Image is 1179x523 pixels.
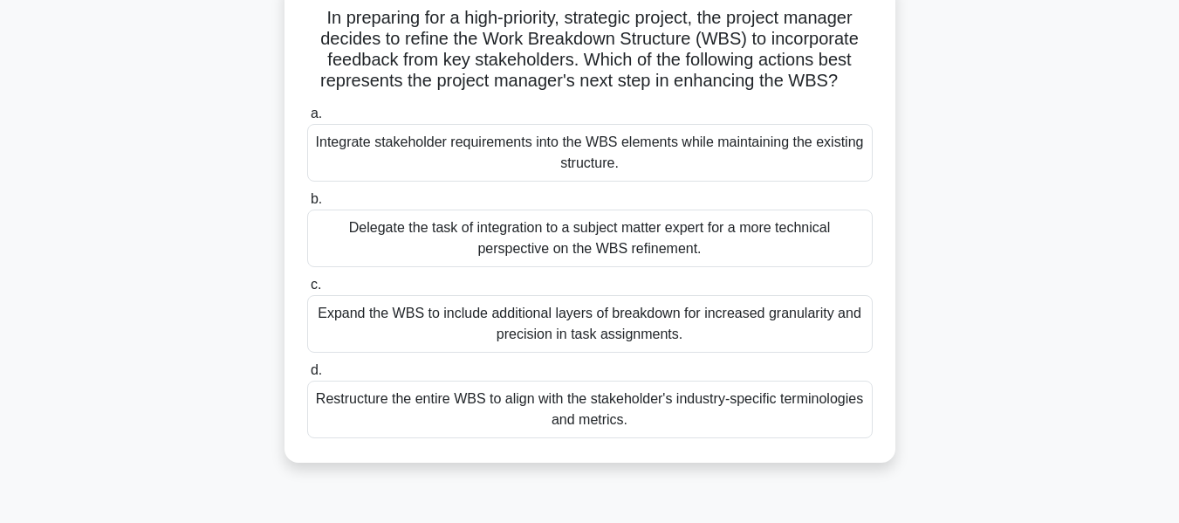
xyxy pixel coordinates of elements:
span: d. [311,362,322,377]
div: Integrate stakeholder requirements into the WBS elements while maintaining the existing structure. [307,124,873,182]
div: Expand the WBS to include additional layers of breakdown for increased granularity and precision ... [307,295,873,353]
span: b. [311,191,322,206]
span: a. [311,106,322,120]
div: Restructure the entire WBS to align with the stakeholder's industry-specific terminologies and me... [307,381,873,438]
h5: In preparing for a high-priority, strategic project, the project manager decides to refine the Wo... [305,7,874,93]
div: Delegate the task of integration to a subject matter expert for a more technical perspective on t... [307,210,873,267]
span: c. [311,277,321,292]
